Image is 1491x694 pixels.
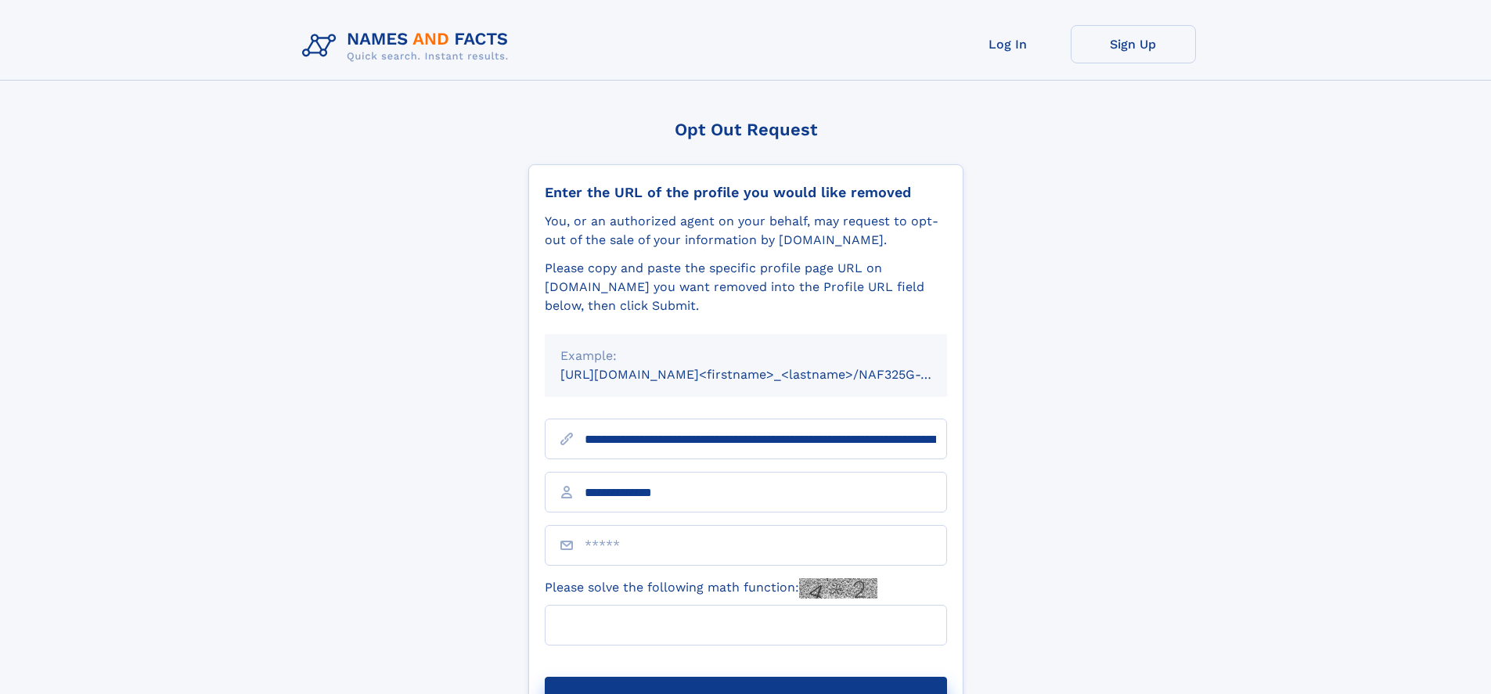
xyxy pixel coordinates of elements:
div: Please copy and paste the specific profile page URL on [DOMAIN_NAME] you want removed into the Pr... [545,259,947,315]
label: Please solve the following math function: [545,578,877,599]
div: Example: [560,347,931,365]
div: You, or an authorized agent on your behalf, may request to opt-out of the sale of your informatio... [545,212,947,250]
div: Opt Out Request [528,120,963,139]
a: Log In [945,25,1071,63]
img: Logo Names and Facts [296,25,521,67]
small: [URL][DOMAIN_NAME]<firstname>_<lastname>/NAF325G-xxxxxxxx [560,367,977,382]
div: Enter the URL of the profile you would like removed [545,184,947,201]
a: Sign Up [1071,25,1196,63]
